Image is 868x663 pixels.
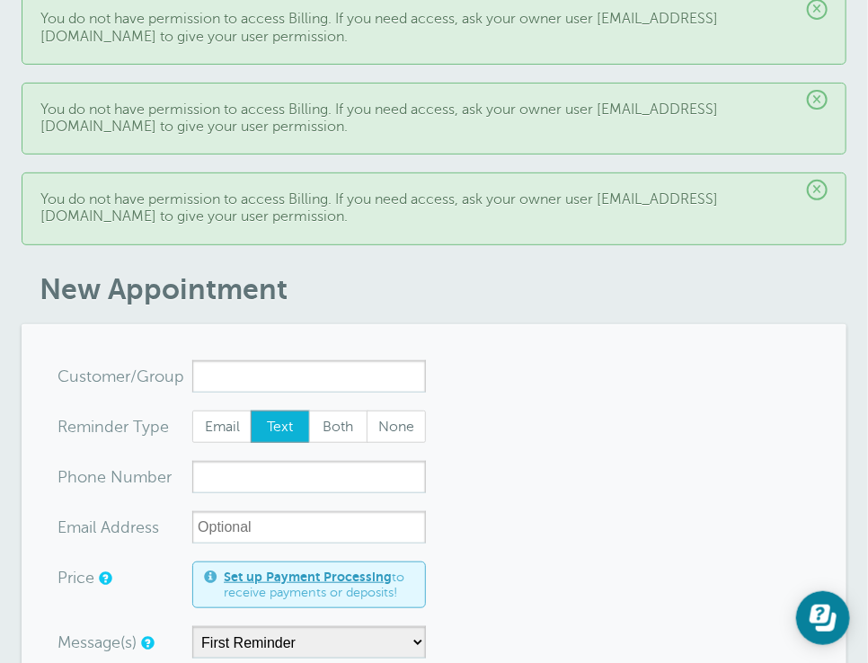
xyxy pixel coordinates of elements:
[89,519,130,535] span: il Add
[141,637,152,649] a: You can create different reminder message templates under the Settings tab.
[309,411,368,443] label: Both
[807,180,828,200] span: ×
[58,368,86,385] span: Cus
[58,419,169,435] label: Reminder Type
[192,411,252,443] label: Email
[40,11,828,45] p: You do not have permission to access Billing. If you need access, ask your owner user [EMAIL_ADDR...
[40,272,846,306] h1: New Appointment
[807,90,828,110] span: ×
[310,411,368,442] span: Both
[224,570,392,584] a: Set up Payment Processing
[58,634,137,650] label: Message(s)
[193,411,251,442] span: Email
[58,570,94,586] label: Price
[40,191,828,225] p: You do not have permission to access Billing. If you need access, ask your owner user [EMAIL_ADDR...
[58,360,192,393] div: tomer/Group
[58,519,89,535] span: Ema
[224,570,414,601] span: to receive payments or deposits!
[87,469,133,485] span: ne Nu
[368,411,425,442] span: None
[40,102,828,136] p: You do not have permission to access Billing. If you need access, ask your owner user [EMAIL_ADDR...
[192,511,426,544] input: Optional
[99,572,110,584] a: An optional price for the appointment. If you set a price, you can include a payment link in your...
[58,469,87,485] span: Pho
[367,411,426,443] label: None
[251,411,310,443] label: Text
[252,411,309,442] span: Text
[58,461,192,493] div: mber
[796,591,850,645] iframe: Resource center
[58,511,192,544] div: ress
